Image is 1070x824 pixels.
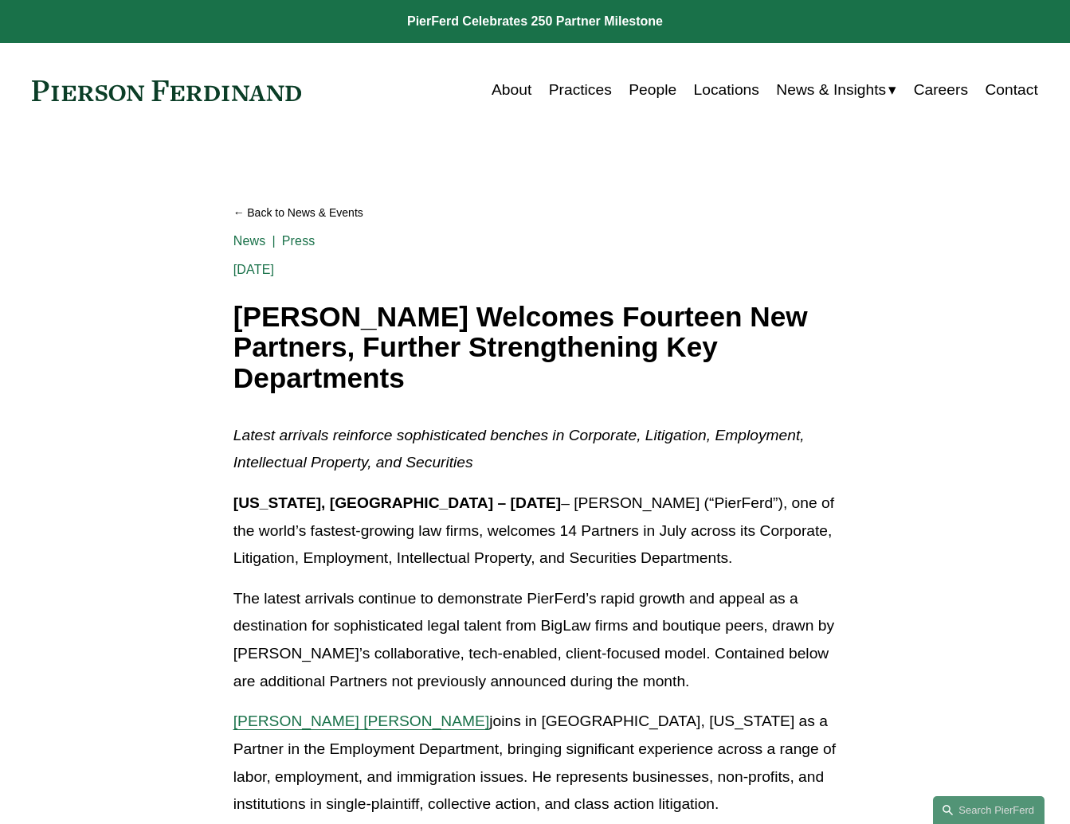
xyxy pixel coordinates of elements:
a: Back to News & Events [233,199,837,227]
a: folder dropdown [776,75,896,105]
strong: [US_STATE], [GEOGRAPHIC_DATA] – [DATE] [233,494,561,511]
p: – [PERSON_NAME] (“PierFerd”), one of the world’s fastest-growing law firms, welcomes 14 Partners ... [233,490,837,572]
em: Latest arrivals reinforce sophisticated benches in Corporate, Litigation, Employment, Intellectua... [233,427,809,471]
a: News [233,234,266,248]
a: Search this site [933,796,1045,824]
a: About [492,75,531,105]
a: Careers [914,75,968,105]
h1: [PERSON_NAME] Welcomes Fourteen New Partners, Further Strengthening Key Departments [233,302,837,394]
p: The latest arrivals continue to demonstrate PierFerd’s rapid growth and appeal as a destination f... [233,585,837,695]
a: People [629,75,676,105]
a: Press [282,234,316,248]
span: News & Insights [776,76,886,104]
a: Locations [694,75,759,105]
a: Practices [549,75,612,105]
a: [PERSON_NAME] [PERSON_NAME] [233,713,489,729]
span: [DATE] [233,263,274,276]
a: Contact [985,75,1037,105]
